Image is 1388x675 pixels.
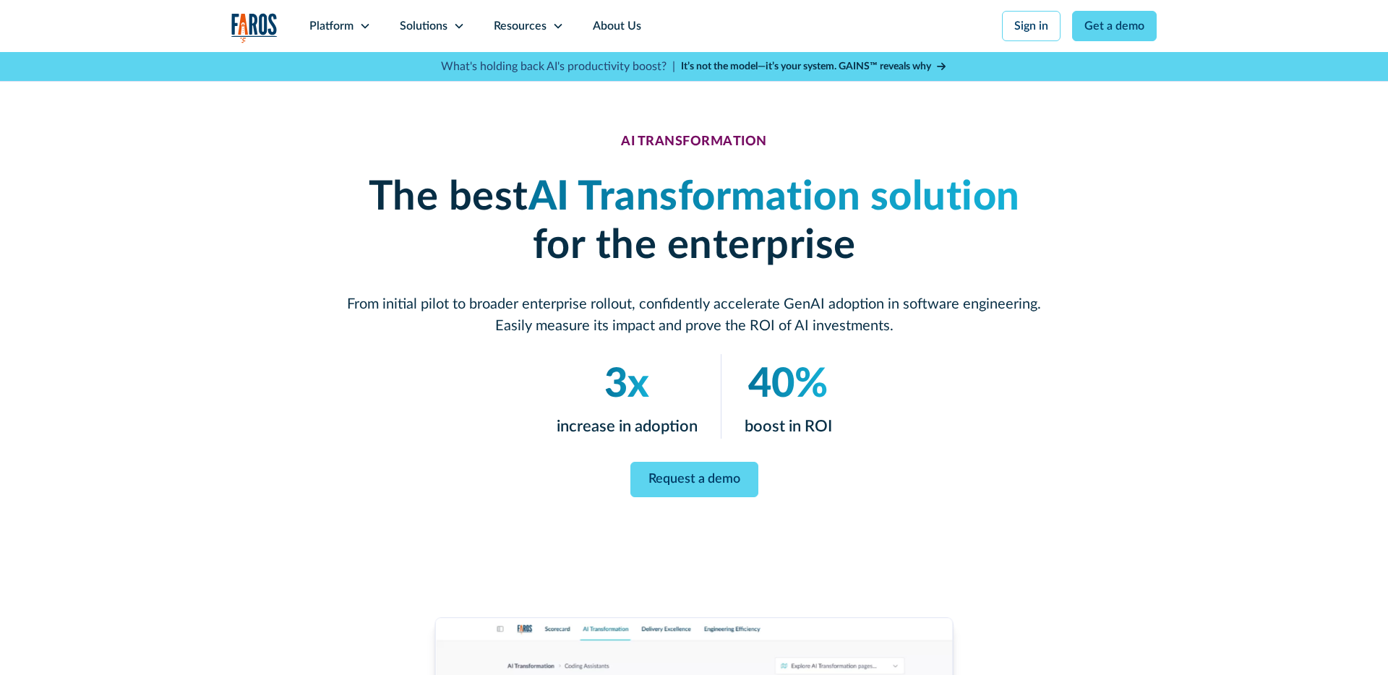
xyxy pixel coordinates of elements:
p: From initial pilot to broader enterprise rollout, confidently accelerate GenAI adoption in softwa... [347,293,1041,337]
div: Platform [309,17,354,35]
p: boost in ROI [745,415,832,439]
strong: The best [369,177,528,218]
p: What's holding back AI's productivity boost? | [441,58,675,75]
strong: for the enterprise [533,225,856,266]
a: Request a demo [630,462,758,497]
a: It’s not the model—it’s your system. GAINS™ reveals why [681,59,947,74]
img: Logo of the analytics and reporting company Faros. [231,13,278,43]
div: AI TRANSFORMATION [621,134,767,150]
a: Sign in [1002,11,1061,41]
em: 3x [604,364,649,405]
a: Get a demo [1072,11,1157,41]
div: Solutions [400,17,447,35]
div: Resources [494,17,547,35]
em: 40% [748,364,828,405]
strong: It’s not the model—it’s your system. GAINS™ reveals why [681,61,931,72]
a: home [231,13,278,43]
em: AI Transformation solution [528,177,1020,218]
p: increase in adoption [557,415,698,439]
